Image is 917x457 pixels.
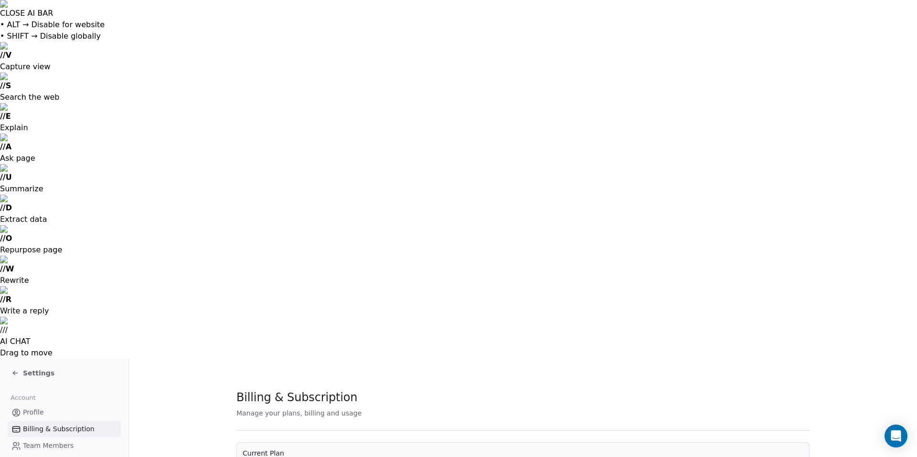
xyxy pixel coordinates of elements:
[23,441,74,451] span: Team Members
[8,438,121,454] a: Team Members
[885,425,907,447] div: Open Intercom Messenger
[8,405,121,420] a: Profile
[23,424,95,434] span: Billing & Subscription
[236,409,362,417] span: Manage your plans, billing and usage
[23,368,54,378] span: Settings
[6,391,40,405] span: Account
[11,368,54,378] a: Settings
[236,390,357,405] span: Billing & Subscription
[23,407,44,417] span: Profile
[8,421,121,437] a: Billing & Subscription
